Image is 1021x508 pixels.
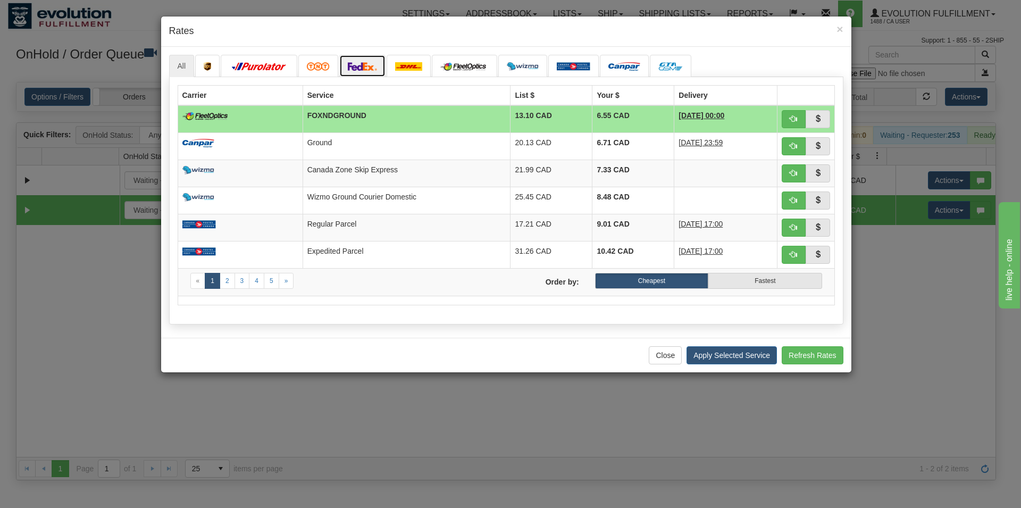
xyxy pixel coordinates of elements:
[182,220,216,229] img: Canada_post.png
[649,346,682,364] button: Close
[507,62,539,71] img: wizmo.png
[592,241,674,268] td: 10.42 CAD
[674,132,777,160] td: 1 Day
[303,85,510,105] th: Service
[303,187,510,214] td: Wizmo Ground Courier Domestic
[592,160,674,187] td: 7.33 CAD
[708,273,822,289] label: Fastest
[592,132,674,160] td: 6.71 CAD
[182,112,231,120] img: CarrierLogo_10182.png
[303,241,510,268] td: Expedited Parcel
[182,247,216,256] img: Canada_post.png
[220,273,235,289] a: 2
[249,273,264,289] a: 4
[592,105,674,133] td: 6.55 CAD
[204,62,211,71] img: ups.png
[687,346,777,364] button: Apply Selected Service
[279,273,294,289] a: Next
[608,62,640,71] img: campar.png
[169,24,843,38] h4: Rates
[592,187,674,214] td: 8.48 CAD
[205,273,220,289] a: 1
[592,85,674,105] th: Your $
[190,273,206,289] a: Previous
[182,139,214,147] img: campar.png
[303,132,510,160] td: Ground
[674,105,777,133] td: 1 Day
[679,111,724,120] span: [DATE] 00:00
[510,105,592,133] td: 13.10 CAD
[395,62,422,71] img: dhl.png
[506,273,587,287] label: Order by:
[303,214,510,241] td: Regular Parcel
[836,23,843,35] span: ×
[510,187,592,214] td: 25.45 CAD
[440,62,489,71] img: CarrierLogo_10182.png
[782,346,843,364] button: Refresh Rates
[264,273,279,289] a: 5
[348,62,378,71] img: FedEx.png
[510,214,592,241] td: 17.21 CAD
[679,247,723,255] span: [DATE] 17:00
[229,62,289,71] img: purolator.png
[997,199,1020,308] iframe: chat widget
[182,166,214,174] img: wizmo.png
[510,132,592,160] td: 20.13 CAD
[182,193,214,202] img: wizmo.png
[836,23,843,35] button: Close
[674,214,777,241] td: 2 Days
[235,273,250,289] a: 3
[303,160,510,187] td: Canada Zone Skip Express
[679,220,723,228] span: [DATE] 17:00
[658,62,683,71] img: CarrierLogo_10191.png
[557,62,590,71] img: Canada_post.png
[284,277,288,285] span: »
[307,62,330,71] img: tnt.png
[510,160,592,187] td: 21.99 CAD
[674,241,777,268] td: 1 Day
[679,138,723,147] span: [DATE] 23:59
[196,277,200,285] span: «
[592,214,674,241] td: 9.01 CAD
[303,105,510,133] td: FOXNDGROUND
[510,85,592,105] th: List $
[674,85,777,105] th: Delivery
[8,6,98,19] div: live help - online
[510,241,592,268] td: 31.26 CAD
[595,273,708,289] label: Cheapest
[178,85,303,105] th: Carrier
[169,55,195,77] a: All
